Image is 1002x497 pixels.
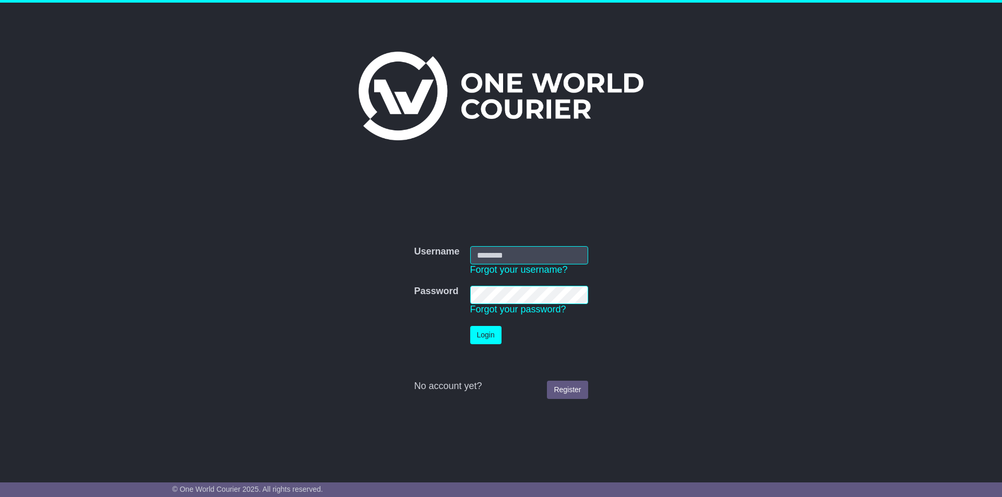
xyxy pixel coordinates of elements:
button: Login [470,326,502,344]
a: Forgot your password? [470,304,566,314]
span: © One World Courier 2025. All rights reserved. [172,485,323,493]
div: No account yet? [414,381,588,392]
img: One World [359,52,643,140]
label: Password [414,286,458,297]
a: Forgot your username? [470,264,568,275]
label: Username [414,246,459,258]
a: Register [547,381,588,399]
